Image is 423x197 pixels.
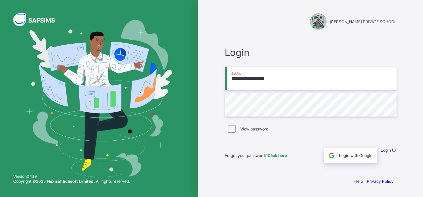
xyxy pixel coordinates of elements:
[225,153,287,158] span: Forgot your password?
[328,152,335,159] img: google.396cfc9801f0270233282035f929180a.svg
[367,179,394,184] a: Privacy Policy
[240,126,268,131] label: View password
[330,19,397,24] span: [PERSON_NAME] PRIVATE SCHOOL
[13,179,130,184] span: Copyright © 2025 All rights reserved.
[26,20,173,177] img: Hero Image
[381,148,391,153] span: Login
[339,153,372,158] span: Login with Google
[13,13,63,26] img: SAFSIMS Logo
[268,153,287,158] a: Click here
[13,174,130,179] span: Version 0.1.19
[225,47,397,58] span: Login
[354,179,363,184] a: Help
[47,179,95,184] strong: Flexisaf Edusoft Limited.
